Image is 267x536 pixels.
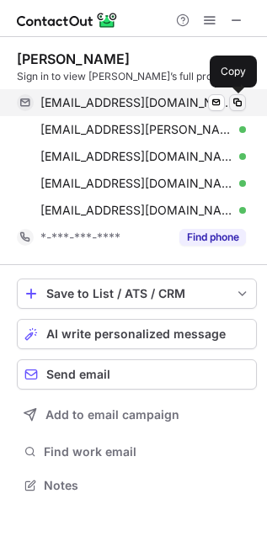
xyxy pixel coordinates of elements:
button: Notes [17,474,257,497]
span: Find work email [44,444,250,459]
span: Send email [46,368,110,381]
span: [EMAIL_ADDRESS][DOMAIN_NAME] [40,95,233,110]
div: Sign in to view [PERSON_NAME]’s full profile [17,69,257,84]
div: [PERSON_NAME] [17,50,130,67]
button: Reveal Button [179,229,246,246]
span: Add to email campaign [45,408,179,422]
button: Add to email campaign [17,400,257,430]
span: Notes [44,478,250,493]
button: AI write personalized message [17,319,257,349]
div: Save to List / ATS / CRM [46,287,227,300]
span: [EMAIL_ADDRESS][DOMAIN_NAME] [40,203,233,218]
button: Find work email [17,440,257,464]
span: [EMAIL_ADDRESS][PERSON_NAME][DOMAIN_NAME] [40,122,233,137]
button: save-profile-one-click [17,279,257,309]
span: AI write personalized message [46,327,226,341]
span: [EMAIL_ADDRESS][DOMAIN_NAME] [40,176,233,191]
button: Send email [17,359,257,390]
img: ContactOut v5.3.10 [17,10,118,30]
span: [EMAIL_ADDRESS][DOMAIN_NAME] [40,149,233,164]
